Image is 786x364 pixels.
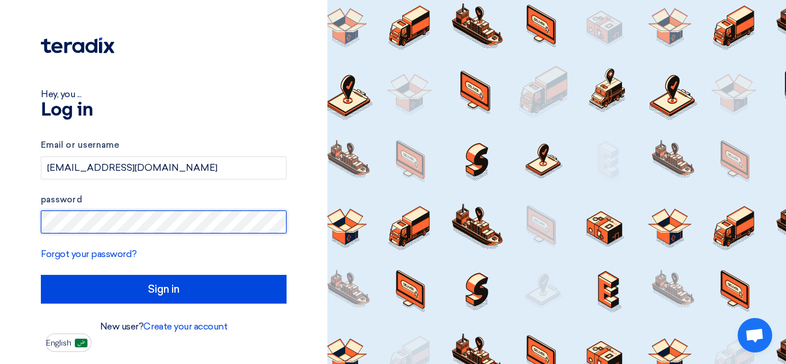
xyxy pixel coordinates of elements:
[41,89,81,99] font: Hey, you ...
[41,101,93,120] font: Log in
[143,321,227,332] a: Create your account
[41,248,137,259] a: Forgot your password?
[46,338,71,348] font: English
[41,140,119,150] font: Email or username
[41,275,287,304] input: Sign in
[100,321,144,332] font: New user?
[738,318,772,352] a: Open chat
[75,339,87,347] img: ar-AR.png
[41,156,287,179] input: Enter your business email or username
[45,334,91,352] button: English
[41,37,115,53] img: Teradix logo
[41,194,82,205] font: password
